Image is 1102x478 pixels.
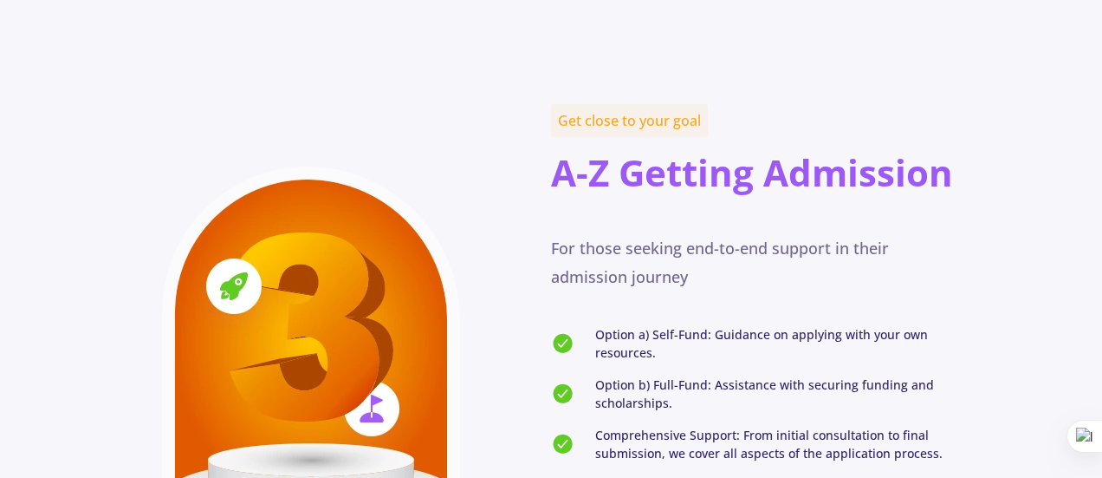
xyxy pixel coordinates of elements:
span: Get close to your goal [551,104,708,137]
p: For those seeking end-to-end support in their admission journey [551,234,964,291]
span: Comprehensive Support: From initial consultation to final submission, we cover all aspects of the... [595,426,964,462]
div: A-Z Getting Admission [551,145,964,200]
span: Option a) Self-Fund: Guidance on applying with your own resources. [595,325,964,362]
span: Option b) Full-Fund: Assistance with securing funding and scholarships. [595,376,964,412]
